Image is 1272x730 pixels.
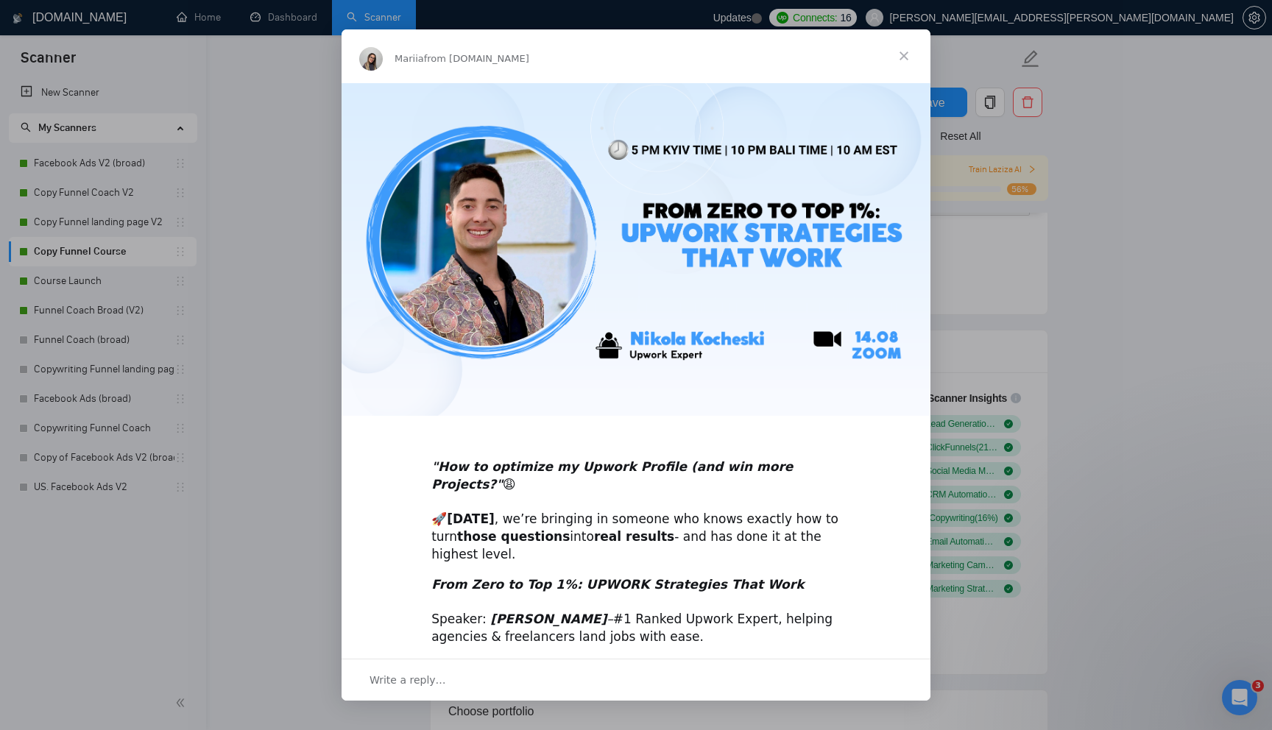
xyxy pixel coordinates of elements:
[395,53,424,64] span: Mariia
[457,529,570,544] b: those questions
[490,612,607,626] b: [PERSON_NAME]
[487,612,613,626] i: –
[431,459,793,492] b: 😩
[424,53,529,64] span: from [DOMAIN_NAME]
[431,441,841,564] div: 🚀 , we’re bringing in someone who knows exactly how to turn into - and has done it at the highest...
[359,47,383,71] img: Profile image for Mariia
[370,670,446,690] span: Write a reply…
[342,659,930,701] div: Open conversation and reply
[877,29,930,82] span: Close
[431,577,804,592] i: From Zero to Top 1%: UPWORK Strategies That Work
[431,576,841,646] div: Speaker: #1 Ranked Upwork Expert, helping agencies & freelancers land jobs with ease.
[431,459,793,492] i: "How to optimize my Upwork Profile (and win more Projects?"
[447,511,495,526] b: [DATE]
[594,529,674,544] b: real results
